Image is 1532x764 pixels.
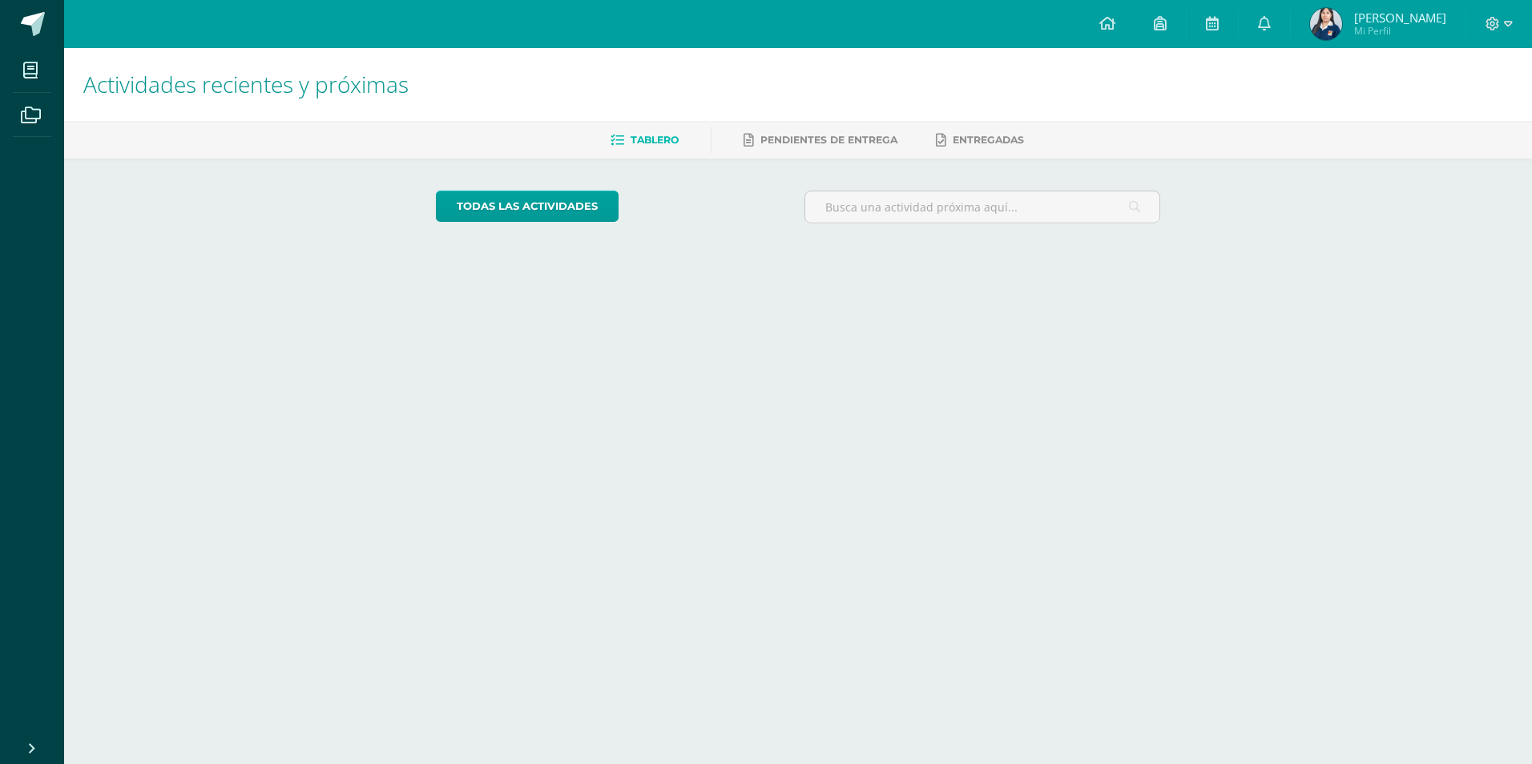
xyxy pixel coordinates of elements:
[631,134,679,146] span: Tablero
[760,134,897,146] span: Pendientes de entrega
[953,134,1024,146] span: Entregadas
[1354,24,1446,38] span: Mi Perfil
[1310,8,1342,40] img: 78199a84b12f29d1aed0258d96530fbf.png
[611,127,679,153] a: Tablero
[83,69,409,99] span: Actividades recientes y próximas
[1354,10,1446,26] span: [PERSON_NAME]
[805,191,1160,223] input: Busca una actividad próxima aquí...
[744,127,897,153] a: Pendientes de entrega
[436,191,619,222] a: todas las Actividades
[936,127,1024,153] a: Entregadas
